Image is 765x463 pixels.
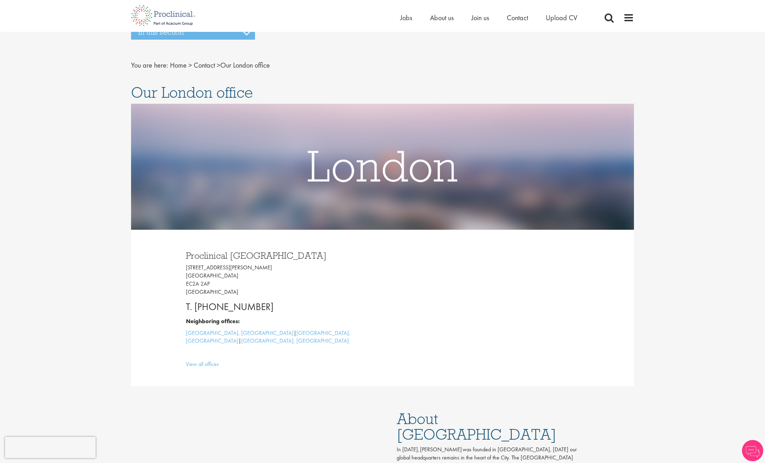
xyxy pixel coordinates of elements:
a: Upload CV [546,13,577,22]
span: Our London office [170,61,270,70]
span: > [217,61,220,70]
span: Our London office [131,83,253,102]
a: View all offices [186,360,219,368]
a: breadcrumb link to Home [170,61,187,70]
p: [STREET_ADDRESS][PERSON_NAME] [GEOGRAPHIC_DATA] EC2A 2AP [GEOGRAPHIC_DATA] [186,264,377,296]
a: Contact [507,13,528,22]
p: | | [186,329,377,345]
span: > [188,61,192,70]
a: [GEOGRAPHIC_DATA], [GEOGRAPHIC_DATA] [186,329,294,337]
img: Chatbot [742,440,763,461]
a: breadcrumb link to Contact [194,61,215,70]
a: [GEOGRAPHIC_DATA], [GEOGRAPHIC_DATA] [186,329,350,345]
a: About us [430,13,454,22]
h3: In this section [131,25,255,40]
h1: About [GEOGRAPHIC_DATA] [397,411,584,442]
b: Neighboring offices: [186,318,240,325]
h3: Proclinical [GEOGRAPHIC_DATA] [186,251,377,260]
span: You are here: [131,61,168,70]
p: T. [PHONE_NUMBER] [186,300,377,314]
a: [GEOGRAPHIC_DATA], [GEOGRAPHIC_DATA] [241,337,349,344]
a: Join us [471,13,489,22]
iframe: reCAPTCHA [5,437,96,458]
a: Jobs [400,13,412,22]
